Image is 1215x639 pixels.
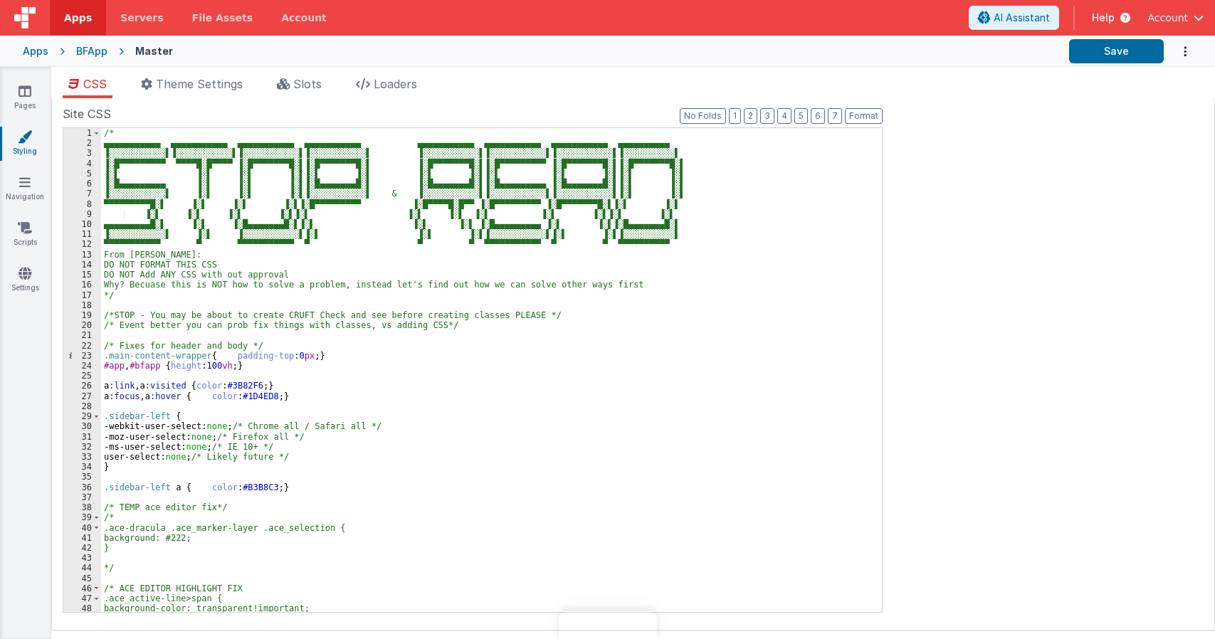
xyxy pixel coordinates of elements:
[293,77,322,91] span: Slots
[969,6,1059,30] button: AI Assistant
[63,179,101,189] div: 6
[63,381,101,391] div: 26
[63,533,101,543] div: 41
[63,462,101,472] div: 34
[63,300,101,310] div: 18
[729,108,741,124] button: 1
[63,199,101,209] div: 8
[63,270,101,280] div: 15
[63,229,101,239] div: 11
[811,108,825,124] button: 6
[63,523,101,533] div: 40
[63,341,101,351] div: 22
[63,492,101,502] div: 37
[23,44,48,58] div: Apps
[1069,39,1164,63] button: Save
[76,44,107,58] div: BFApp
[845,108,883,124] button: Format
[135,44,173,58] div: Master
[63,574,101,583] div: 45
[794,108,808,124] button: 5
[374,77,417,91] span: Loaders
[63,563,101,573] div: 44
[760,108,774,124] button: 3
[63,105,111,122] span: Site CSS
[63,138,101,148] div: 2
[63,391,101,401] div: 27
[63,401,101,411] div: 28
[63,320,101,330] div: 20
[63,452,101,462] div: 33
[680,108,726,124] button: No Folds
[744,108,757,124] button: 2
[83,77,107,91] span: CSS
[63,512,101,522] div: 39
[63,361,101,371] div: 24
[120,11,163,25] span: Servers
[63,280,101,290] div: 16
[63,593,101,603] div: 47
[63,371,101,381] div: 25
[63,169,101,179] div: 5
[63,148,101,158] div: 3
[63,502,101,512] div: 38
[63,209,101,219] div: 9
[63,239,101,249] div: 12
[1147,11,1204,25] button: Account
[63,442,101,452] div: 32
[63,543,101,553] div: 42
[156,77,243,91] span: Theme Settings
[63,260,101,270] div: 14
[1164,37,1192,66] button: Options
[828,108,842,124] button: 7
[63,128,101,138] div: 1
[63,250,101,260] div: 13
[63,351,101,361] div: 23
[63,482,101,492] div: 36
[63,472,101,482] div: 35
[994,11,1050,25] span: AI Assistant
[1147,11,1188,25] span: Account
[63,310,101,320] div: 19
[63,421,101,431] div: 30
[192,11,253,25] span: File Assets
[63,189,101,199] div: 7
[63,432,101,442] div: 31
[63,603,101,613] div: 48
[63,583,101,593] div: 46
[63,290,101,300] div: 17
[1092,11,1115,25] span: Help
[63,219,101,229] div: 10
[63,159,101,169] div: 4
[63,330,101,340] div: 21
[63,553,101,563] div: 43
[63,411,101,421] div: 29
[64,11,92,25] span: Apps
[777,108,791,124] button: 4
